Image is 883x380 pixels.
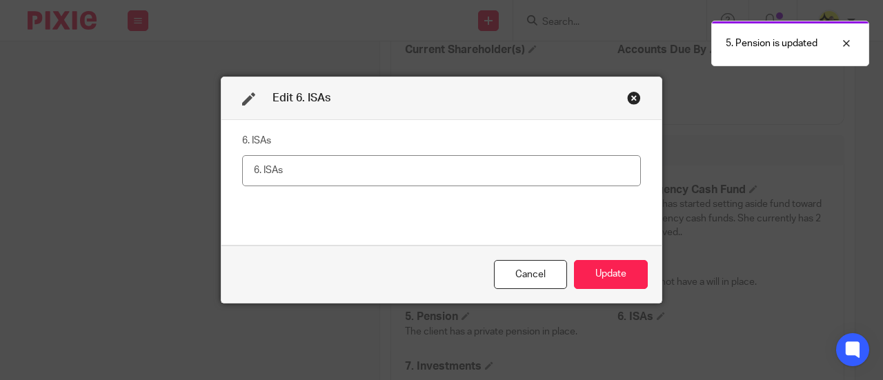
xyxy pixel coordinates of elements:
[726,37,817,50] p: 5. Pension is updated
[574,260,648,290] button: Update
[627,91,641,105] div: Close this dialog window
[272,92,330,103] span: Edit 6. ISAs
[242,134,271,148] label: 6. ISAs
[494,260,567,290] div: Close this dialog window
[242,155,641,186] input: 6. ISAs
